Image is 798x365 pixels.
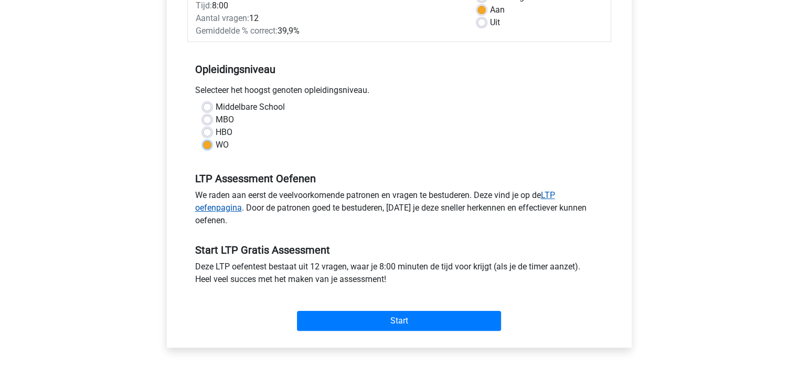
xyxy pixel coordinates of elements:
[187,189,611,231] div: We raden aan eerst de veelvoorkomende patronen en vragen te bestuderen. Deze vind je op de . Door...
[187,84,611,101] div: Selecteer het hoogst genoten opleidingsniveau.
[196,26,278,36] span: Gemiddelde % correct:
[195,244,603,256] h5: Start LTP Gratis Assessment
[188,12,470,25] div: 12
[195,59,603,80] h5: Opleidingsniveau
[196,1,212,11] span: Tijd:
[195,172,603,185] h5: LTP Assessment Oefenen
[216,126,232,139] label: HBO
[216,139,229,151] label: WO
[216,113,234,126] label: MBO
[490,4,505,16] label: Aan
[196,13,249,23] span: Aantal vragen:
[187,260,611,290] div: Deze LTP oefentest bestaat uit 12 vragen, waar je 8:00 minuten de tijd voor krijgt (als je de tim...
[188,25,470,37] div: 39,9%
[490,16,500,29] label: Uit
[216,101,285,113] label: Middelbare School
[297,311,501,331] input: Start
